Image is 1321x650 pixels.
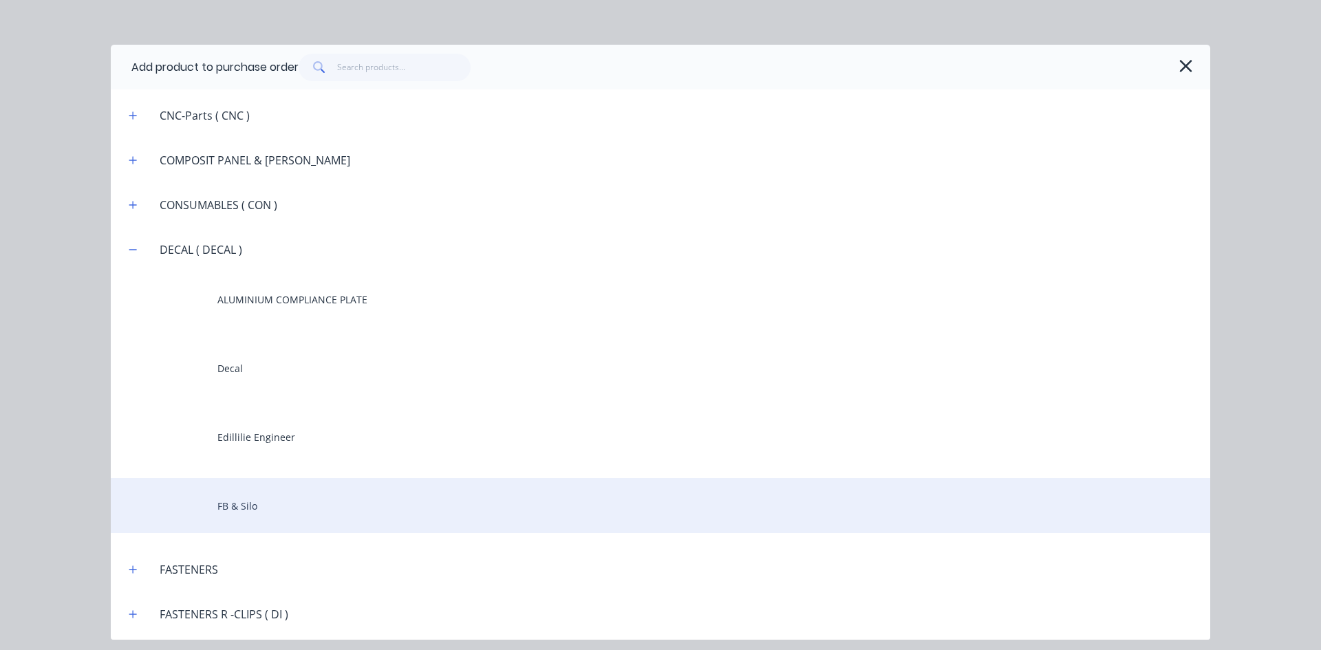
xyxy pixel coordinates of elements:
div: FASTENERS R -CLIPS ( DI ) [149,606,299,622]
div: CONSUMABLES ( CON ) [149,197,288,213]
div: DECAL ( DECAL ) [149,241,253,258]
div: COMPOSIT PANEL & [PERSON_NAME] [149,152,361,169]
div: Add product to purchase order [131,59,299,76]
div: CNC-Parts ( CNC ) [149,107,261,124]
input: Search products... [337,54,471,81]
div: FASTENERS [149,561,229,578]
